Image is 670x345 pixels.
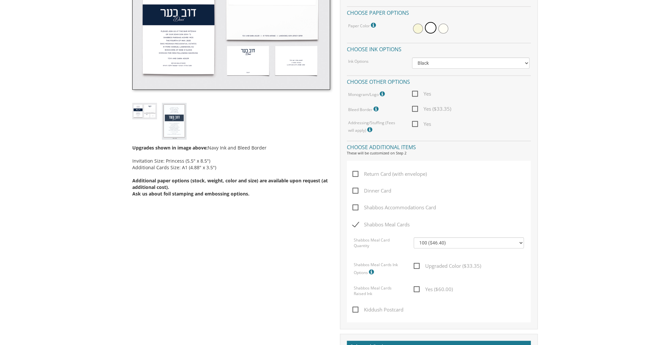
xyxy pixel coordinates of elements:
[162,103,187,139] img: no%20bleed%20samples-3.jpg
[352,220,410,229] span: Shabbos Meal Cards
[412,105,451,113] span: Yes ($33.35)
[348,58,369,64] label: Ink Options
[354,262,404,278] label: Shabbos Meal Cards Ink Options
[347,150,531,156] div: These will be customized on Step 2
[352,187,391,195] span: Dinner Card
[347,43,531,54] h4: Choose ink options
[347,75,531,87] h4: Choose other options
[348,21,377,30] label: Paper Color
[132,191,249,197] span: Ask us about foil stamping and embossing options.
[348,120,402,134] label: Addressing/Stuffing (Fees will apply)
[132,145,208,151] span: Upgrades shown in image above:
[412,120,431,128] span: Yes
[348,90,386,98] label: Monogram/Logo
[352,203,436,212] span: Shabbos Accommodations Card
[354,237,404,251] label: Shabbos Meal Card Quantity
[348,105,380,113] label: Bleed Border
[414,262,481,270] span: Upgraded Color ($33.35)
[347,6,531,18] h4: Choose paper options
[352,306,403,314] span: Kiddush Postcard
[414,285,453,293] span: Yes ($60.00)
[132,103,157,119] img: bminv-thumb-17.jpg
[412,90,431,98] span: Yes
[132,140,330,197] div: Navy Ink and Bleed Border Invitation Size: Princess (5.5" x 8.5") Additional Cards Size: A1 (4.88...
[352,170,427,178] span: Return Card (with envelope)
[354,285,404,299] label: Shabbos Meal Cards Raised Ink
[132,177,328,190] span: Additional paper options (stock, weight, color and size) are available upon request (at additiona...
[347,141,531,152] h4: Choose additional items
